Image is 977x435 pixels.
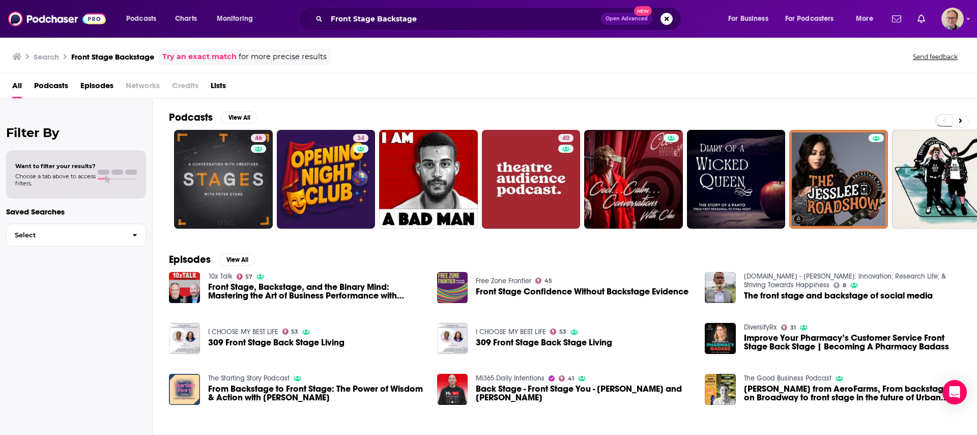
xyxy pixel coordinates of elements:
[476,277,531,285] a: Free Zone Frontier
[80,77,113,98] a: Episodes
[277,130,376,229] a: 34
[210,11,266,27] button: open menu
[476,287,688,296] a: Front Stage Confidence Without Backstage Evidence
[941,8,964,30] span: Logged in as tommy.lynch
[169,374,200,405] img: From Backstage to Front Stage: The Power of Wisdom & Action with Donovan DC
[744,291,933,300] span: The front stage and backstage of social media
[126,12,156,26] span: Podcasts
[941,8,964,30] button: Show profile menu
[239,51,327,63] span: for more precise results
[913,10,929,28] a: Show notifications dropdown
[219,254,255,266] button: View All
[744,385,961,402] span: [PERSON_NAME] from AeroFarms, From backstage on Broadway to front stage in the future of Urban Fa...
[705,272,736,303] img: The front stage and backstage of social media
[169,253,211,266] h2: Episodes
[601,13,652,25] button: Open AdvancedNew
[162,51,237,63] a: Try an exact match
[169,111,257,124] a: PodcastsView All
[550,329,566,335] a: 53
[476,374,544,383] a: Mi365 Daily Intentions
[834,282,846,288] a: 8
[208,385,425,402] a: From Backstage to Front Stage: The Power of Wisdom & Action with Donovan DC
[34,52,59,62] h3: Search
[208,374,290,383] a: The Starting Story Podcast
[562,133,569,144] span: 40
[634,6,652,16] span: New
[175,12,197,26] span: Charts
[437,323,468,354] a: 309 Front Stage Back Stage Living
[744,385,961,402] a: Sam Schatz from AeroFarms, From backstage on Broadway to front stage in the future of Urban Farming
[172,77,198,98] span: Credits
[476,328,546,336] a: I CHOOSE MY BEST LIFE
[744,374,831,383] a: The Good Business Podcast
[12,77,22,98] span: All
[437,272,468,303] img: Front Stage Confidence Without Backstage Evidence
[559,375,574,382] a: 41
[785,12,834,26] span: For Podcasters
[8,9,106,29] img: Podchaser - Follow, Share and Rate Podcasts
[843,283,846,288] span: 8
[705,323,736,354] img: Improve Your Pharmacy’s Customer Service Front Stage Back Stage | Becoming A Pharmacy Badass
[941,8,964,30] img: User Profile
[544,279,552,283] span: 45
[728,12,768,26] span: For Business
[211,77,226,98] span: Lists
[308,7,691,31] div: Search podcasts, credits, & more...
[217,12,253,26] span: Monitoring
[535,278,552,284] a: 45
[7,232,124,238] span: Select
[282,329,299,335] a: 53
[705,374,736,405] a: Sam Schatz from AeroFarms, From backstage on Broadway to front stage in the future of Urban Farming
[476,385,693,402] span: Back Stage - Front Stage You - [PERSON_NAME] and [PERSON_NAME]
[559,330,566,334] span: 53
[6,125,146,140] h2: Filter By
[357,133,364,144] span: 34
[208,328,278,336] a: I CHOOSE MY BEST LIFE
[208,283,425,300] span: Front Stage, Backstage, and the Binary Mind: Mastering the Art of Business Performance with [PERS...
[169,111,213,124] h2: Podcasts
[353,134,368,142] a: 34
[437,374,468,405] img: Back Stage - Front Stage You - Pete and Dr. Ray
[606,16,648,21] span: Open Advanced
[744,323,777,332] a: DiversifyRx
[208,385,425,402] span: From Backstage to Front Stage: The Power of Wisdom & Action with [PERSON_NAME]
[781,324,796,331] a: 31
[71,52,154,62] h3: Front Stage Backstage
[327,11,601,27] input: Search podcasts, credits, & more...
[208,338,344,347] a: 309 Front Stage Back Stage Living
[168,11,203,27] a: Charts
[221,112,257,124] button: View All
[558,134,573,142] a: 40
[942,380,967,404] div: Open Intercom Messenger
[169,253,255,266] a: EpisodesView All
[255,133,262,144] span: 46
[208,283,425,300] a: Front Stage, Backstage, and the Binary Mind: Mastering the Art of Business Performance with Joe P...
[126,77,160,98] span: Networks
[6,224,146,247] button: Select
[245,275,252,279] span: 57
[174,130,273,229] a: 46
[237,274,253,280] a: 57
[721,11,781,27] button: open menu
[910,52,961,61] button: Send feedback
[476,385,693,402] a: Back Stage - Front Stage You - Pete and Dr. Ray
[476,338,612,347] a: 309 Front Stage Back Stage Living
[169,323,200,354] a: 309 Front Stage Back Stage Living
[251,134,266,142] a: 46
[6,207,146,216] p: Saved Searches
[169,272,200,303] img: Front Stage, Backstage, and the Binary Mind: Mastering the Art of Business Performance with Joe P...
[856,12,873,26] span: More
[888,10,905,28] a: Show notifications dropdown
[744,334,961,351] a: Improve Your Pharmacy’s Customer Service Front Stage Back Stage | Becoming A Pharmacy Badass
[744,272,946,289] a: R3ciprocity.com - Prof David Maslach: Innovation; Research Life; & Striving Towards Happiness
[568,376,574,381] span: 41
